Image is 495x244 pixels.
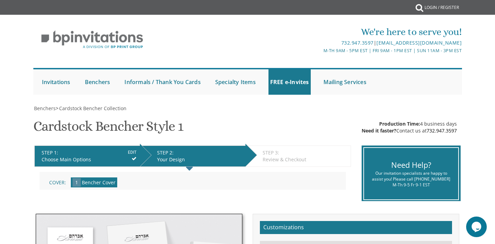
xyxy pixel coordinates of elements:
div: Our invitation specialists are happy to assist you! Please call [PHONE_NUMBER] M-Th 9-5 Fr 9-1 EST [369,170,453,188]
div: Review & Checkout [263,156,347,163]
span: Cardstock Bencher Collection [59,105,126,112]
span: > [56,105,126,112]
div: | [176,39,462,47]
input: EDIT [128,149,136,155]
a: Benchers [83,69,112,95]
iframe: chat widget [466,217,488,237]
img: BP Invitation Loft [33,25,151,54]
span: Production Time: [379,120,420,127]
div: We're here to serve you! [176,25,462,39]
div: Your Design [157,156,242,163]
span: Benchers [34,105,56,112]
span: Need it faster? [362,127,396,134]
a: 732.947.3597 [427,127,457,134]
a: 732.947.3597 [341,39,374,46]
a: Informals / Thank You Cards [123,69,202,95]
a: Benchers [33,105,56,112]
div: 4 business days Contact us at [362,120,457,134]
a: Cardstock Bencher Collection [58,105,126,112]
span: Bencher Cover [82,179,115,186]
a: Specialty Items [213,69,257,95]
a: Invitations [40,69,72,95]
div: STEP 3: [263,149,347,156]
div: STEP 1: [42,149,136,156]
div: M-Th 9am - 5pm EST | Fri 9am - 1pm EST | Sun 11am - 3pm EST [176,47,462,54]
h1: Cardstock Bencher Style 1 [33,119,183,139]
div: STEP 2: [157,149,242,156]
div: Choose Main Options [42,156,136,163]
span: 1 [73,178,81,187]
a: [EMAIL_ADDRESS][DOMAIN_NAME] [376,39,462,46]
a: FREE e-Invites [268,69,311,95]
h2: Customizations [260,221,452,234]
a: Mailing Services [322,69,368,95]
div: Need Help? [369,160,453,170]
span: Cover: [49,179,66,186]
